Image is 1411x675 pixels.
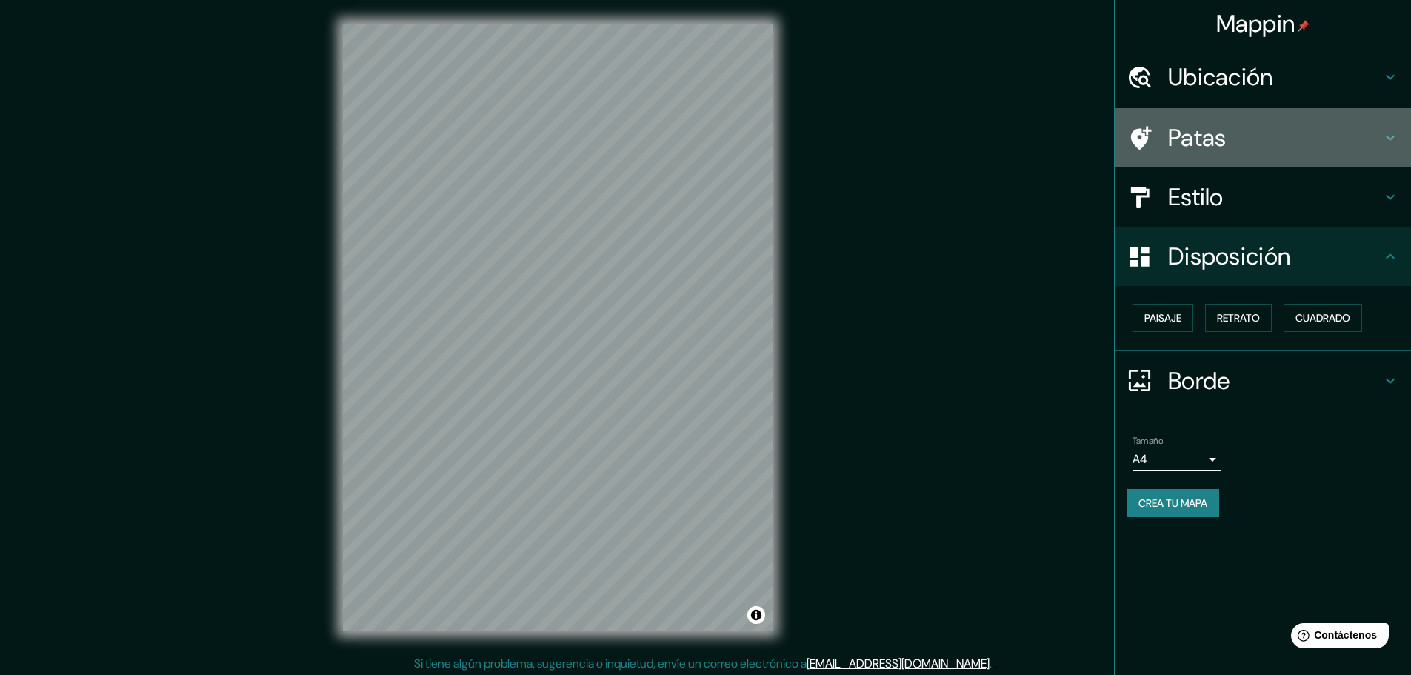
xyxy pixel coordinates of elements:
[992,655,994,671] font: .
[343,24,773,631] canvas: Mapa
[1168,182,1224,213] font: Estilo
[1133,451,1147,467] font: A4
[747,606,765,624] button: Activar o desactivar atribución
[1168,61,1273,93] font: Ubicación
[1115,167,1411,227] div: Estilo
[1205,304,1272,332] button: Retrato
[1295,311,1350,325] font: Cuadrado
[1168,122,1227,153] font: Patas
[1127,489,1219,517] button: Crea tu mapa
[1168,365,1230,396] font: Borde
[1115,351,1411,410] div: Borde
[1144,311,1181,325] font: Paisaje
[1168,241,1290,272] font: Disposición
[1133,435,1163,447] font: Tamaño
[807,656,990,671] a: [EMAIL_ADDRESS][DOMAIN_NAME]
[1115,47,1411,107] div: Ubicación
[1133,448,1221,471] div: A4
[990,656,992,671] font: .
[1284,304,1362,332] button: Cuadrado
[1115,227,1411,286] div: Disposición
[1115,108,1411,167] div: Patas
[994,655,997,671] font: .
[1217,311,1260,325] font: Retrato
[414,656,807,671] font: Si tiene algún problema, sugerencia o inquietud, envíe un correo electrónico a
[1279,617,1395,659] iframe: Lanzador de widgets de ayuda
[1133,304,1193,332] button: Paisaje
[1138,496,1207,510] font: Crea tu mapa
[1298,20,1310,32] img: pin-icon.png
[1216,8,1295,39] font: Mappin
